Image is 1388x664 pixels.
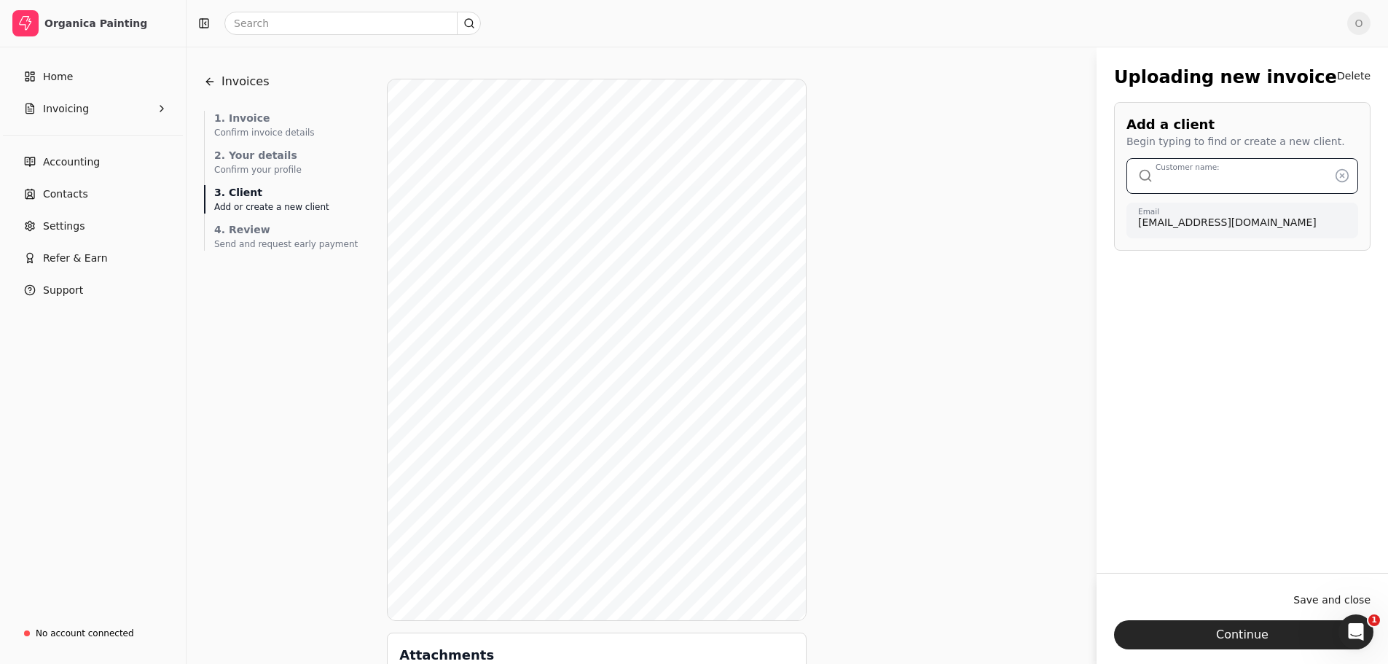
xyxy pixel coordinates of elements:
[36,627,134,640] div: No account connected
[214,238,358,251] div: Send and request early payment
[214,111,358,126] div: 1. Invoice
[1293,588,1371,612] button: Save and close
[214,222,358,238] div: 4. Review
[6,276,180,305] button: Support
[6,94,180,123] button: Invoicing
[43,283,83,298] span: Support
[43,69,73,85] span: Home
[214,200,358,214] div: Add or create a new client
[6,62,180,91] a: Home
[6,620,180,647] a: No account connected
[1114,620,1371,649] button: Continue
[6,243,180,273] button: Refer & Earn
[1338,614,1373,649] iframe: Intercom live chat
[6,211,180,241] a: Settings
[6,147,180,176] a: Accounting
[6,179,180,208] a: Contacts
[214,163,358,176] div: Confirm your profile
[1114,64,1337,90] div: Uploading new invoice
[1126,134,1358,149] div: Begin typing to find or create a new client.
[44,16,173,31] div: Organica Painting
[214,185,358,200] div: 3. Client
[224,12,481,35] input: Search
[1347,12,1371,35] button: O
[1368,614,1380,626] span: 1
[43,187,88,202] span: Contacts
[204,64,270,99] button: Invoices
[43,251,108,266] span: Refer & Earn
[43,101,89,117] span: Invoicing
[1126,114,1358,134] div: Add a client
[43,219,85,234] span: Settings
[43,155,100,170] span: Accounting
[214,148,358,163] div: 2. Your details
[1337,64,1371,87] button: Delete
[214,126,358,139] div: Confirm invoice details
